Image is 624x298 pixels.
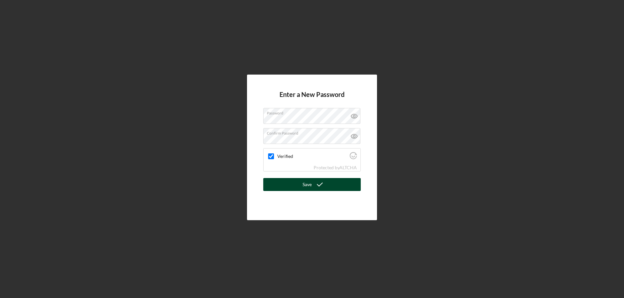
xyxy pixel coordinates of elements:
label: Verified [277,154,348,159]
label: Password [267,108,360,115]
h4: Enter a New Password [279,91,344,108]
button: Save [263,178,361,191]
div: Save [303,178,312,191]
div: Protected by [314,165,357,170]
a: Visit Altcha.org [350,155,357,160]
label: Confirm Password [267,128,360,136]
a: Visit Altcha.org [339,165,357,170]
